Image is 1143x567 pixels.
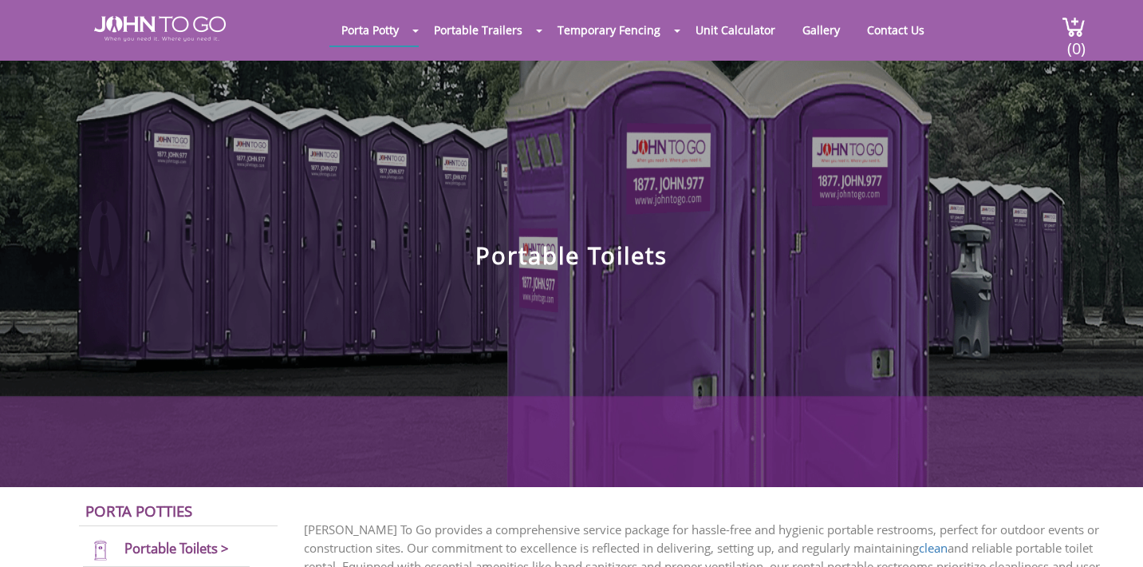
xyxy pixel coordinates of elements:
a: Contact Us [855,14,936,46]
a: Unit Calculator [684,14,787,46]
img: cart a [1062,16,1086,38]
a: clean [919,540,948,556]
a: Temporary Fencing [546,14,672,46]
a: Portable Trailers [422,14,534,46]
a: Porta Potty [329,14,411,46]
img: JOHN to go [94,16,226,42]
button: Live Chat [1079,503,1143,567]
a: Gallery [790,14,852,46]
span: (0) [1066,25,1086,59]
